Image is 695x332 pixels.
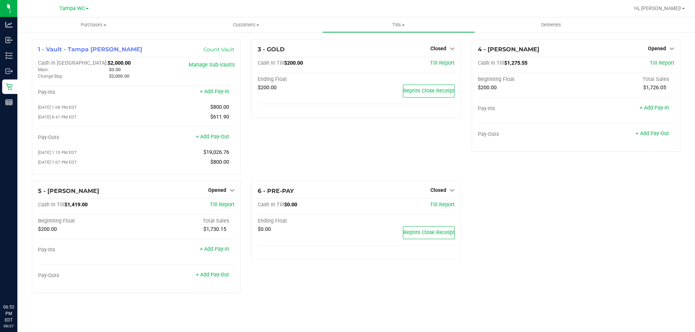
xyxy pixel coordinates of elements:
[38,160,77,165] span: [DATE] 1:07 PM EDT
[170,22,322,28] span: Customers
[38,226,57,232] span: $200.00
[64,202,88,208] span: $1,419.00
[38,247,136,253] div: Pay-Ins
[258,218,356,224] div: Ending Float
[322,17,475,33] a: Tills
[403,88,454,94] span: Reprint Close Receipt
[258,60,284,66] span: Cash In Till
[59,5,85,12] span: Tampa WC
[203,149,229,155] span: $19,026.76
[17,17,170,33] a: Purchases
[643,85,666,91] span: $1,726.05
[189,62,235,68] a: Manage Sub-Vaults
[38,134,136,141] div: Pay-Outs
[5,68,13,75] inline-svg: Outbound
[478,85,497,91] span: $200.00
[109,67,121,72] span: $0.00
[478,46,539,53] span: 4 - [PERSON_NAME]
[38,218,136,224] div: Beginning Float
[258,226,271,232] span: $0.00
[430,60,455,66] a: Till Report
[258,187,294,194] span: 6 - PRE-PAY
[108,60,131,66] span: $2,000.00
[650,60,674,66] a: Till Report
[7,274,29,296] iframe: Resource center
[258,202,284,208] span: Cash In Till
[196,134,229,140] a: + Add Pay-Out
[38,67,49,72] span: Main:
[200,89,229,95] a: + Add Pay-In
[634,5,681,11] span: Hi, [PERSON_NAME]!
[478,76,576,83] div: Beginning Float
[576,76,674,83] div: Total Sales
[284,60,303,66] span: $200.00
[109,73,129,79] span: $2,000.00
[648,46,666,51] span: Opened
[203,226,226,232] span: $1,730.15
[323,22,474,28] span: Tills
[38,46,142,53] span: 1 - Vault - Tampa [PERSON_NAME]
[5,52,13,59] inline-svg: Inventory
[5,36,13,44] inline-svg: Inbound
[478,105,576,112] div: Pay-Ins
[403,229,454,236] span: Reprint Close Receipt
[203,46,235,53] a: Count Vault
[136,218,235,224] div: Total Sales
[170,17,322,33] a: Customers
[38,272,136,279] div: Pay-Outs
[258,85,277,91] span: $200.00
[5,99,13,106] inline-svg: Reports
[640,105,669,111] a: + Add Pay-In
[38,202,64,208] span: Cash In Till
[258,46,285,53] span: 3 - GOLD
[430,46,446,51] span: Closed
[38,187,99,194] span: 5 - [PERSON_NAME]
[403,226,455,239] button: Reprint Close Receipt
[38,74,63,79] span: Change Bag:
[430,187,446,193] span: Closed
[208,187,226,193] span: Opened
[210,202,235,208] a: Till Report
[210,114,229,120] span: $611.90
[38,89,136,96] div: Pay-Ins
[478,131,576,138] div: Pay-Outs
[478,60,504,66] span: Cash In Till
[531,22,571,28] span: Deliveries
[403,85,455,98] button: Reprint Close Receipt
[284,202,297,208] span: $0.00
[258,76,356,83] div: Ending Float
[200,246,229,252] a: + Add Pay-In
[3,304,14,323] p: 06:52 PM EDT
[504,60,527,66] span: $1,275.55
[38,115,77,120] span: [DATE] 8:41 PM EDT
[5,21,13,28] inline-svg: Analytics
[196,272,229,278] a: + Add Pay-Out
[3,323,14,329] p: 08/27
[38,60,108,66] span: Cash In [GEOGRAPHIC_DATA]:
[210,159,229,165] span: $800.00
[17,22,170,28] span: Purchases
[210,104,229,110] span: $800.00
[38,105,77,110] span: [DATE] 1:08 PM EDT
[5,83,13,90] inline-svg: Retail
[475,17,627,33] a: Deliveries
[430,202,455,208] a: Till Report
[38,150,77,155] span: [DATE] 1:10 PM EDT
[636,130,669,137] a: + Add Pay-Out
